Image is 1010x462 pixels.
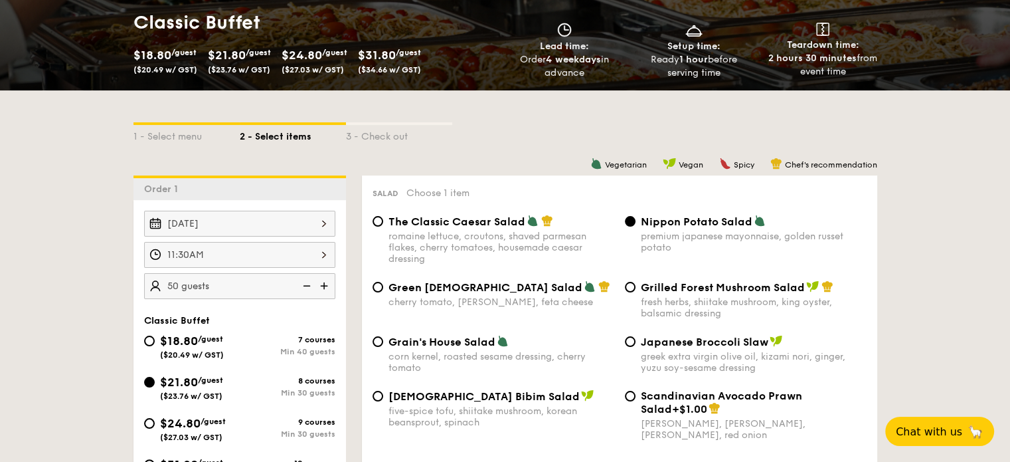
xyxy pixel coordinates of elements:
[388,231,614,265] div: romaine lettuce, croutons, shaved parmesan flakes, cherry tomatoes, housemade caesar dressing
[388,390,580,403] span: [DEMOGRAPHIC_DATA] Bibim Salad
[160,392,222,401] span: ($23.76 w/ GST)
[144,315,210,326] span: Classic Buffet
[144,418,155,429] input: $24.80/guest($27.03 w/ GST)9 coursesMin 30 guests
[322,48,347,57] span: /guest
[295,273,315,298] img: icon-reduce.1d2dbef1.svg
[358,48,396,62] span: $31.80
[240,347,335,356] div: Min 40 guests
[373,391,383,402] input: [DEMOGRAPHIC_DATA] Bibim Saladfive-spice tofu, shiitake mushroom, korean beansprout, spinach
[208,65,270,74] span: ($23.76 w/ GST)
[208,48,246,62] span: $21.80
[133,11,500,35] h1: Classic Buffet
[240,335,335,344] div: 7 courses
[625,391,635,402] input: Scandinavian Avocado Prawn Salad+$1.00[PERSON_NAME], [PERSON_NAME], [PERSON_NAME], red onion
[160,375,198,390] span: $21.80
[246,48,271,57] span: /guest
[396,48,421,57] span: /guest
[240,388,335,398] div: Min 30 guests
[684,23,704,37] img: icon-dish.430c3a2e.svg
[806,281,819,292] img: icon-vegan.f8ff3823.svg
[358,65,421,74] span: ($34.66 w/ GST)
[581,390,594,402] img: icon-vegan.f8ff3823.svg
[540,41,589,52] span: Lead time:
[346,125,452,144] div: 3 - Check out
[240,125,346,144] div: 2 - Select items
[787,39,859,51] span: Teardown time:
[373,216,383,227] input: The Classic Caesar Saladromaine lettuce, croutons, shaved parmesan flakes, cherry tomatoes, house...
[768,53,857,64] strong: 2 hours 30 minutes
[388,281,582,294] span: Green [DEMOGRAPHIC_DATA] Salad
[641,390,802,415] span: Scandinavian Avocado Prawn Salad
[388,405,614,428] div: five-spice tofu, shiitake mushroom, korean beansprout, spinach
[388,296,614,308] div: cherry tomato, [PERSON_NAME], feta cheese
[709,402,720,414] img: icon-chef-hat.a58ddaea.svg
[144,377,155,388] input: $21.80/guest($23.76 w/ GST)8 coursesMin 30 guests
[160,350,224,360] span: ($20.49 w/ GST)
[754,215,766,227] img: icon-vegetarian.fe4039eb.svg
[625,216,635,227] input: Nippon Potato Saladpremium japanese mayonnaise, golden russet potato
[388,336,495,348] span: Grain's House Salad
[625,282,635,292] input: Grilled Forest Mushroom Saladfresh herbs, shiitake mushroom, king oyster, balsamic dressing
[315,273,335,298] img: icon-add.58712e84.svg
[667,41,720,52] span: Setup time:
[144,242,335,268] input: Event time
[663,158,676,170] img: icon-vegan.f8ff3823.svg
[734,160,754,170] span: Spicy
[497,335,509,347] img: icon-vegetarian.fe4039eb.svg
[240,376,335,386] div: 8 courses
[505,53,624,80] div: Order in advance
[719,158,731,170] img: icon-spicy.37a8142b.svg
[406,187,469,199] span: Choose 1 item
[634,53,753,80] div: Ready before serving time
[240,429,335,439] div: Min 30 guests
[896,425,962,438] span: Chat with us
[816,23,829,36] img: icon-teardown.65201eee.svg
[201,417,226,426] span: /guest
[133,65,197,74] span: ($20.49 w/ GST)
[160,416,201,431] span: $24.80
[282,65,344,74] span: ($27.03 w/ GST)
[541,215,553,227] img: icon-chef-hat.a58ddaea.svg
[133,48,171,62] span: $18.80
[641,281,805,294] span: Grilled Forest Mushroom Salad
[885,417,994,446] button: Chat with us🦙
[770,335,783,347] img: icon-vegan.f8ff3823.svg
[641,418,867,441] div: [PERSON_NAME], [PERSON_NAME], [PERSON_NAME], red onion
[240,417,335,427] div: 9 courses
[160,334,198,348] span: $18.80
[598,281,610,292] img: icon-chef-hat.a58ddaea.svg
[554,23,574,37] img: icon-clock.2db775ea.svg
[388,351,614,374] div: corn kernel, roasted sesame dressing, cherry tomato
[641,351,867,374] div: greek extra virgin olive oil, kizami nori, ginger, yuzu soy-sesame dressing
[388,215,525,228] span: The Classic Caesar Salad
[144,211,335,237] input: Event date
[584,281,596,292] img: icon-vegetarian.fe4039eb.svg
[764,52,883,78] div: from event time
[590,158,602,170] img: icon-vegetarian.fe4039eb.svg
[144,336,155,346] input: $18.80/guest($20.49 w/ GST)7 coursesMin 40 guests
[821,281,833,292] img: icon-chef-hat.a58ddaea.svg
[546,54,600,65] strong: 4 weekdays
[641,336,768,348] span: Japanese Broccoli Slaw
[171,48,197,57] span: /guest
[679,54,708,65] strong: 1 hour
[679,160,703,170] span: Vegan
[282,48,322,62] span: $24.80
[373,336,383,347] input: Grain's House Saladcorn kernel, roasted sesame dressing, cherry tomato
[625,336,635,347] input: Japanese Broccoli Slawgreek extra virgin olive oil, kizami nori, ginger, yuzu soy-sesame dressing
[641,215,752,228] span: Nippon Potato Salad
[641,296,867,319] div: fresh herbs, shiitake mushroom, king oyster, balsamic dressing
[133,125,240,144] div: 1 - Select menu
[144,183,183,195] span: Order 1
[672,403,707,415] span: +$1.00
[198,376,223,385] span: /guest
[198,334,223,344] span: /guest
[160,433,222,442] span: ($27.03 w/ GST)
[373,282,383,292] input: Green [DEMOGRAPHIC_DATA] Saladcherry tomato, [PERSON_NAME], feta cheese
[770,158,782,170] img: icon-chef-hat.a58ddaea.svg
[527,215,539,227] img: icon-vegetarian.fe4039eb.svg
[641,231,867,253] div: premium japanese mayonnaise, golden russet potato
[373,189,398,198] span: Salad
[144,273,335,299] input: Number of guests
[605,160,647,170] span: Vegetarian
